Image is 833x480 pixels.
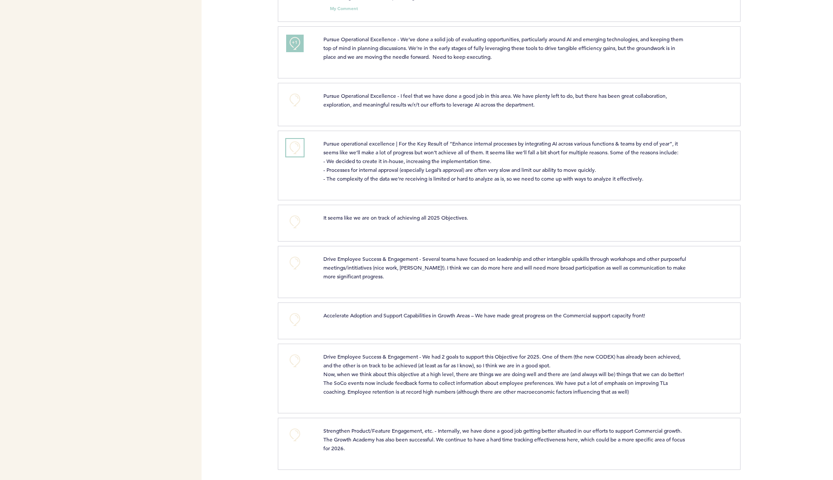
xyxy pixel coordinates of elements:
[323,353,685,395] span: Drive Employee Success & Engagement - We had 2 goals to support this Objective for 2025. One of t...
[323,92,668,108] span: Pursue Operational Excellence - I feel that we have done a good job in this area. We have plenty ...
[323,312,645,319] span: Accelerate Adoption and Support Capabilities in Growth Areas – We have made great progress on the...
[286,35,304,52] button: +1
[323,255,688,280] span: Drive Employee Success & Engagement - Several teams have focused on leadership and other intangib...
[323,214,468,221] span: It seems like we are on track of achieving all 2025 Objectives.
[323,36,684,60] span: Pursue Operational Excellence - We’ve done a solid job of evaluating opportunities, particularly ...
[323,427,686,452] span: Strengthen Product/Feature Engagement, etc. - Internally, we have done a good job getting better ...
[292,38,298,47] span: +1
[330,7,358,11] small: My Comment
[323,140,679,182] span: Pursue operational excellence | For the Key Result of “Enhance internal processes by integrating ...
